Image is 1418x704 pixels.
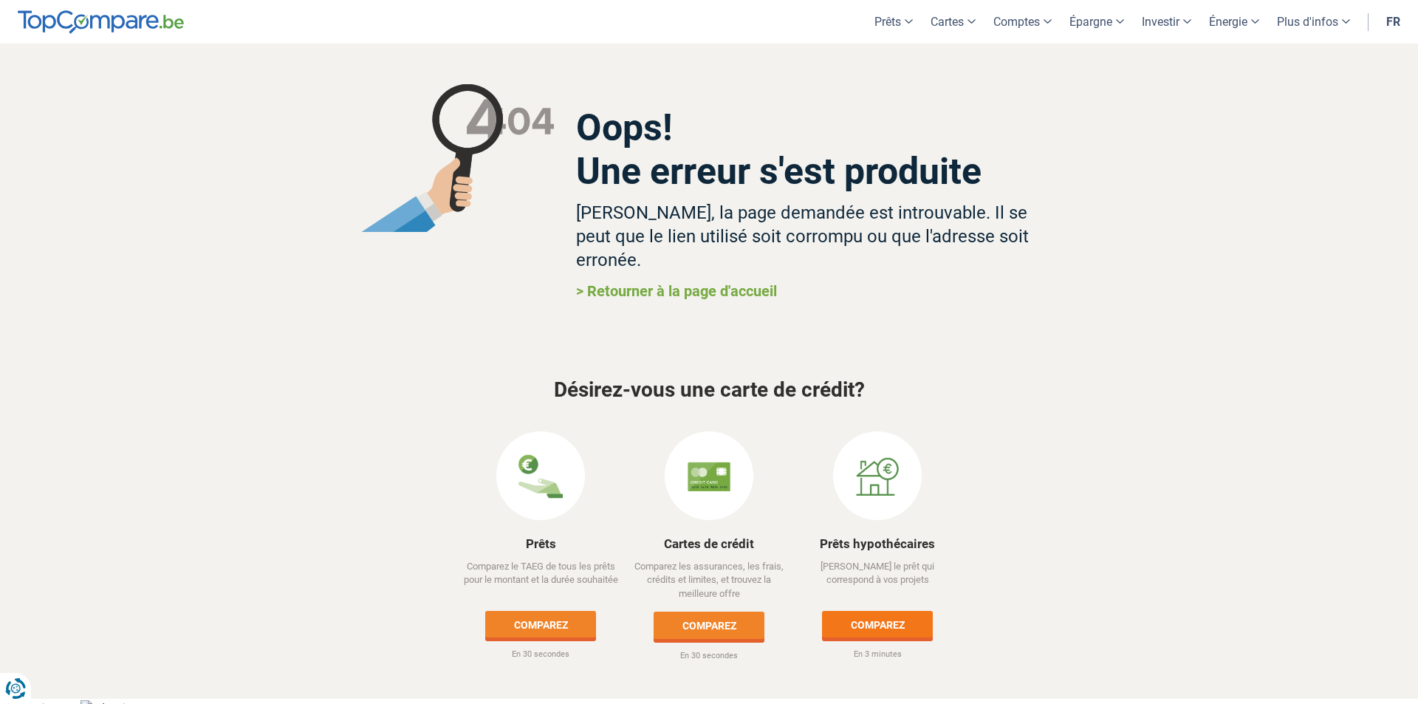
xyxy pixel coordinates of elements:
a: Comparez [822,611,933,638]
h3: Désirez-vous une carte de crédit? [288,379,1130,402]
p: Comparez les assurances, les frais, crédits et limites, et trouvez la meilleure offre [626,560,792,601]
a: Comparez [485,611,596,638]
p: En 3 minutes [795,649,961,660]
p: [PERSON_NAME] le prêt qui correspond à vos projets [795,560,961,600]
p: En 30 secondes [626,650,792,662]
img: Cartes de crédit [687,454,731,499]
p: En 30 secondes [458,649,624,660]
p: Comparez le TAEG de tous les prêts pour le montant et la durée souhaitée [458,560,624,600]
img: Prêts hypothécaires [855,454,900,499]
a: Prêts hypothécaires [820,536,935,551]
img: TopCompare [18,10,184,34]
h3: [PERSON_NAME], la page demandée est introuvable. Il se peut que le lien utilisé soit corrompu ou ... [576,201,1058,272]
a: Prêts [526,536,556,551]
a: > Retourner à la page d'accueil [576,282,777,300]
a: Cartes de crédit [664,536,754,551]
img: Prêts [518,454,563,499]
h2: Oops! Une erreur s'est produite [576,106,1058,194]
img: magnifying glass not found [360,84,555,232]
a: Comparez [654,612,764,638]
